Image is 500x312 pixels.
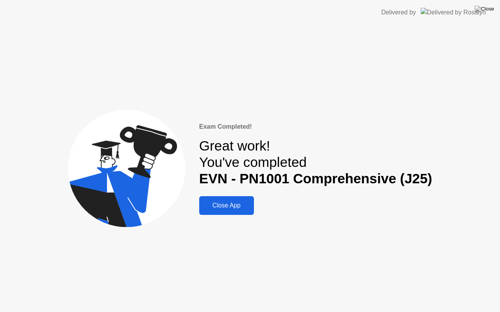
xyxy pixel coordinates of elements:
div: Great work! You've completed [199,138,432,187]
b: EVN - PN1001 Comprehensive (J25) [199,171,432,186]
div: Delivered by [381,8,416,17]
div: Close App [202,202,252,209]
button: Close App [199,196,254,215]
img: Close [475,6,494,12]
div: Exam Completed! [199,122,432,131]
img: Delivered by Rosalyn [421,8,486,17]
